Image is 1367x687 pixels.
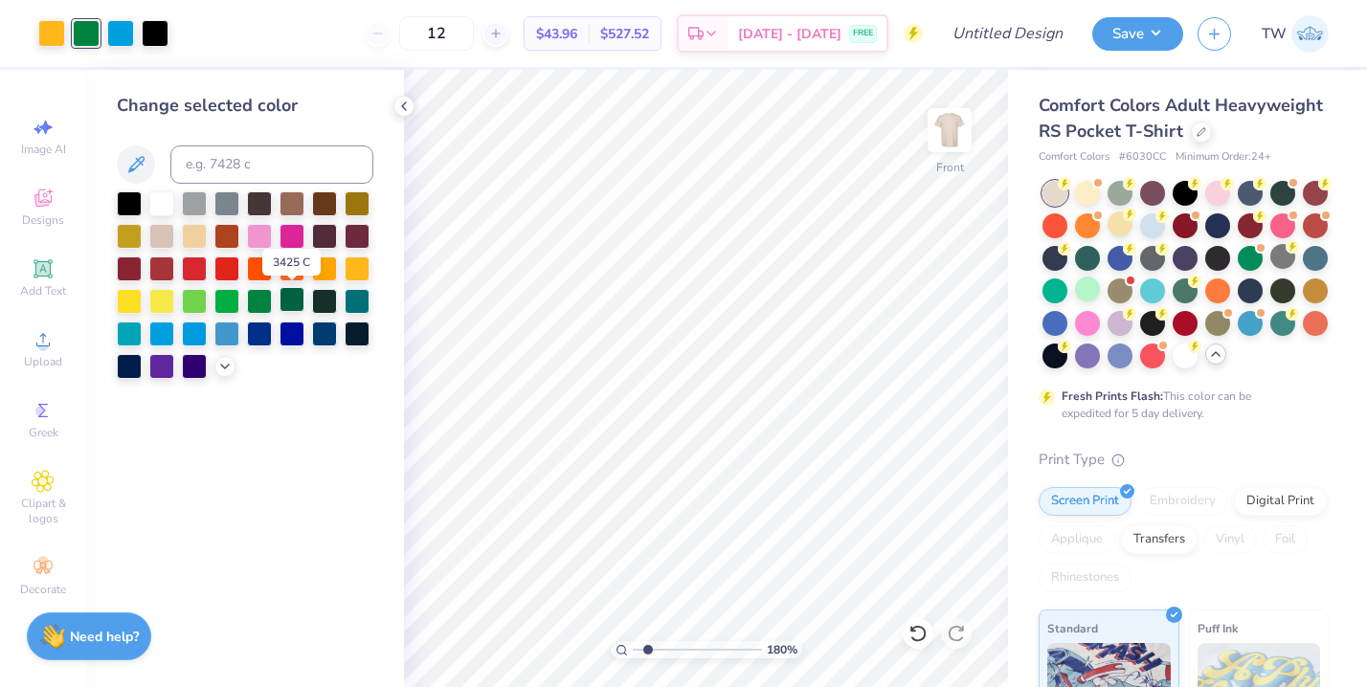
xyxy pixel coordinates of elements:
[1198,618,1238,638] span: Puff Ink
[24,354,62,369] span: Upload
[1263,525,1308,554] div: Foil
[1137,487,1228,516] div: Embroidery
[1121,525,1198,554] div: Transfers
[1203,525,1257,554] div: Vinyl
[70,628,139,646] strong: Need help?
[1039,564,1132,592] div: Rhinestones
[20,283,66,299] span: Add Text
[600,24,649,44] span: $527.52
[1039,449,1329,471] div: Print Type
[262,249,321,276] div: 3425 C
[1234,487,1327,516] div: Digital Print
[1262,23,1287,45] span: TW
[536,24,577,44] span: $43.96
[738,24,841,44] span: [DATE] - [DATE]
[767,641,797,658] span: 180 %
[170,145,373,184] input: e.g. 7428 c
[937,14,1078,53] input: Untitled Design
[1262,15,1329,53] a: TW
[1047,618,1098,638] span: Standard
[399,16,474,51] input: – –
[930,111,969,149] img: Front
[1039,487,1132,516] div: Screen Print
[1062,388,1297,422] div: This color can be expedited for 5 day delivery.
[1062,388,1163,404] strong: Fresh Prints Flash:
[1092,17,1183,51] button: Save
[1291,15,1329,53] img: Thompson Wright
[21,142,66,157] span: Image AI
[1039,149,1109,166] span: Comfort Colors
[1039,525,1115,554] div: Applique
[1176,149,1271,166] span: Minimum Order: 24 +
[22,212,64,228] span: Designs
[29,425,58,440] span: Greek
[20,582,66,597] span: Decorate
[117,93,373,119] div: Change selected color
[10,496,77,526] span: Clipart & logos
[936,159,964,176] div: Front
[853,27,873,40] span: FREE
[1119,149,1166,166] span: # 6030CC
[1039,94,1323,143] span: Comfort Colors Adult Heavyweight RS Pocket T-Shirt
